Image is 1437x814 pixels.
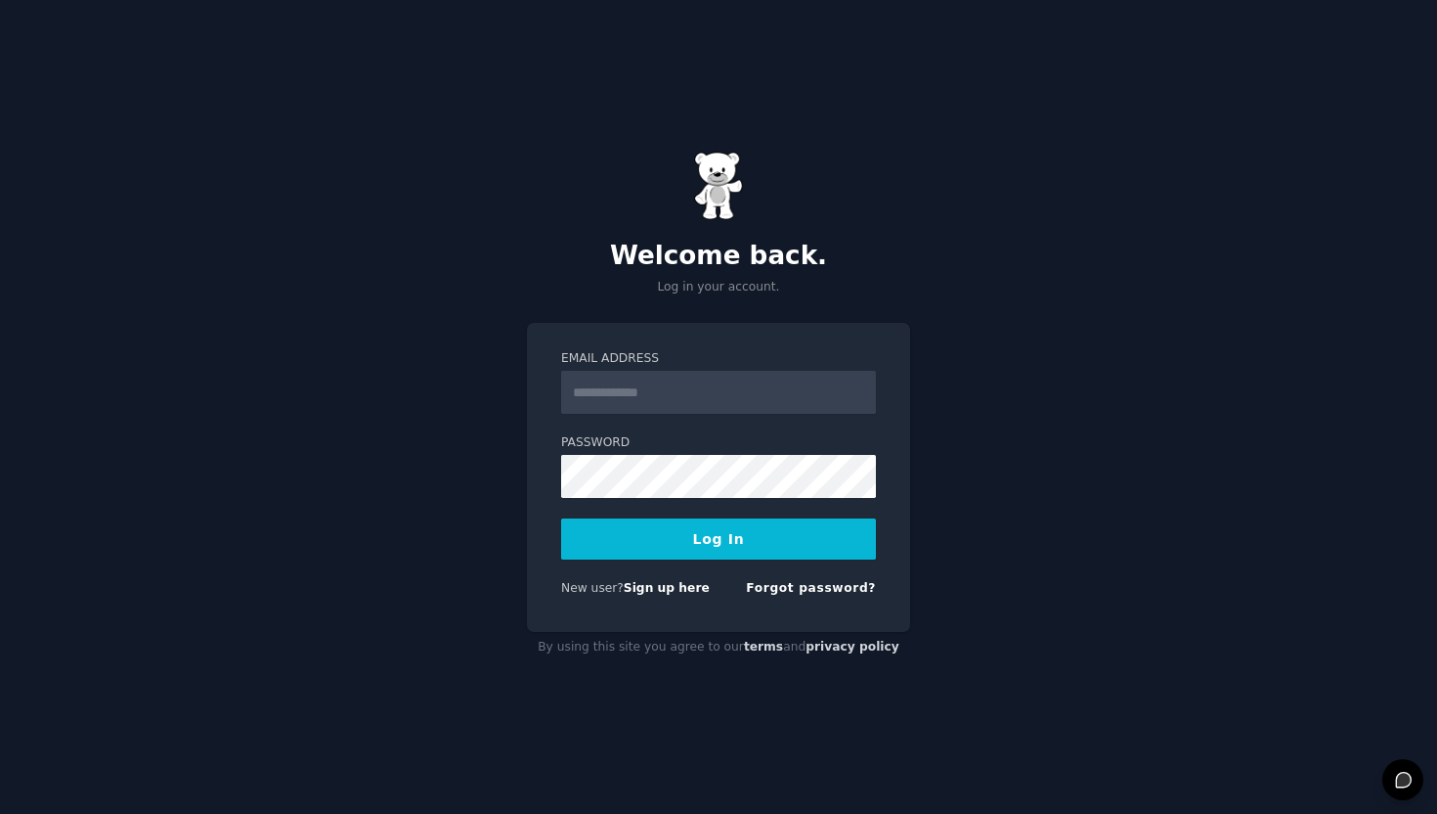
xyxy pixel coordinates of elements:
div: By using this site you agree to our and [527,632,910,663]
a: Forgot password? [746,581,876,595]
button: Log In [561,519,876,560]
a: terms [744,640,783,654]
p: Log in your account. [527,279,910,296]
img: Gummy Bear [694,152,743,220]
span: New user? [561,581,624,595]
h2: Welcome back. [527,241,910,272]
a: Sign up here [624,581,710,595]
label: Email Address [561,350,876,368]
label: Password [561,434,876,452]
a: privacy policy [806,640,899,654]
